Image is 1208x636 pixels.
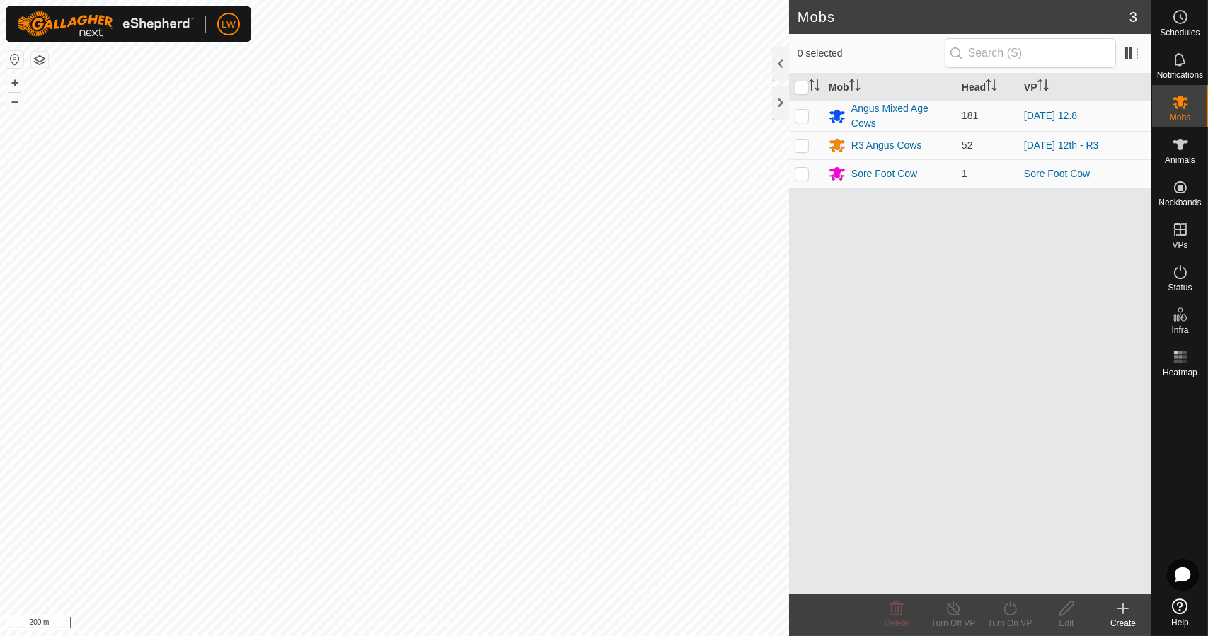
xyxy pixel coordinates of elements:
div: Sore Foot Cow [851,166,917,181]
span: Schedules [1160,28,1200,37]
a: [DATE] 12th - R3 [1024,140,1099,151]
span: 0 selected [798,46,945,61]
input: Search (S) [945,38,1116,68]
span: 3 [1129,6,1137,28]
span: 181 [962,110,978,121]
span: LW [222,17,236,32]
span: 1 [962,168,967,179]
span: Heatmap [1163,368,1197,377]
button: Reset Map [6,51,23,68]
th: Head [956,74,1018,101]
div: Turn On VP [982,617,1038,630]
a: [DATE] 12.8 [1024,110,1077,121]
span: Status [1168,283,1192,292]
span: VPs [1172,241,1187,249]
button: Map Layers [31,52,48,69]
button: + [6,74,23,91]
p-sorticon: Activate to sort [1037,81,1049,93]
span: Infra [1171,326,1188,334]
button: – [6,93,23,110]
p-sorticon: Activate to sort [849,81,861,93]
a: Sore Foot Cow [1024,168,1090,179]
a: Privacy Policy [338,618,391,630]
span: 52 [962,140,973,151]
span: Animals [1165,156,1195,164]
h2: Mobs [798,8,1129,25]
div: Angus Mixed Age Cows [851,101,950,131]
span: Help [1171,618,1189,627]
p-sorticon: Activate to sort [809,81,820,93]
div: R3 Angus Cows [851,138,922,153]
div: Edit [1038,617,1095,630]
a: Help [1152,593,1208,632]
th: Mob [823,74,956,101]
span: Notifications [1157,71,1203,79]
span: Delete [885,618,909,628]
div: Turn Off VP [925,617,982,630]
a: Contact Us [408,618,450,630]
th: VP [1018,74,1151,101]
div: Create [1095,617,1151,630]
img: Gallagher Logo [17,11,194,37]
p-sorticon: Activate to sort [986,81,997,93]
span: Neckbands [1158,198,1201,207]
span: Mobs [1170,113,1190,122]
